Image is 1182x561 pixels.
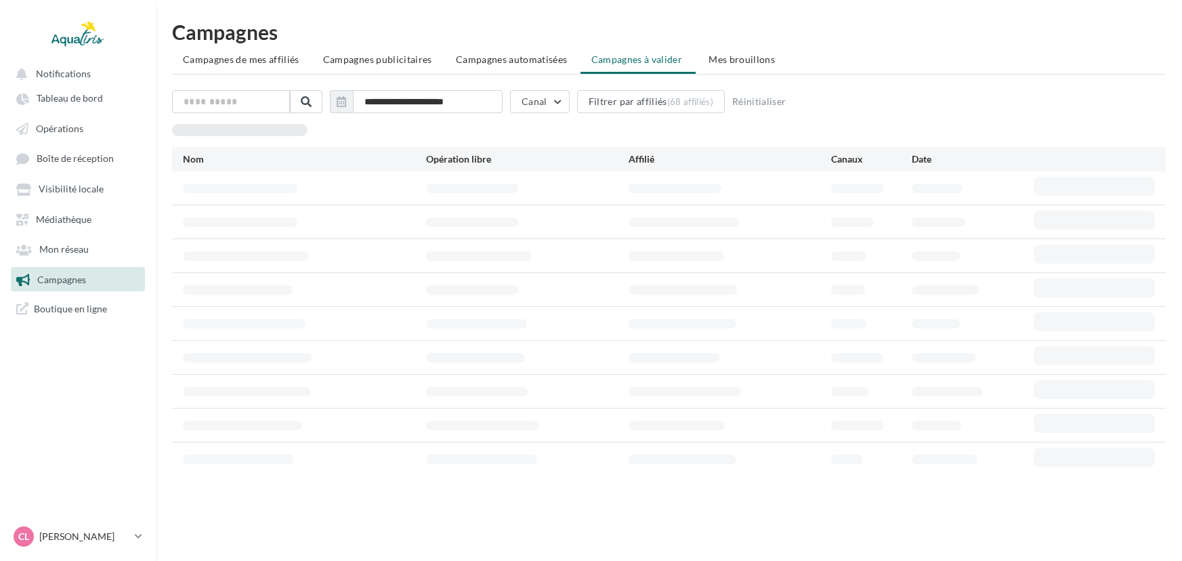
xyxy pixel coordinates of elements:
[37,274,86,285] span: Campagnes
[8,146,148,171] a: Boîte de réception
[8,85,148,110] a: Tableau de bord
[8,116,148,140] a: Opérations
[667,96,713,107] div: (68 affiliés)
[577,90,725,113] button: Filtrer par affiliés(68 affiliés)
[37,153,114,165] span: Boîte de réception
[426,152,629,166] div: Opération libre
[11,524,145,549] a: CL [PERSON_NAME]
[8,267,148,291] a: Campagnes
[172,22,1166,42] h1: Campagnes
[912,152,1033,166] div: Date
[709,54,775,65] span: Mes brouillons
[34,302,107,315] span: Boutique en ligne
[510,90,570,113] button: Canal
[323,54,432,65] span: Campagnes publicitaires
[629,152,831,166] div: Affilié
[36,213,91,225] span: Médiathèque
[39,244,89,255] span: Mon réseau
[183,54,299,65] span: Campagnes de mes affiliés
[727,93,792,110] button: Réinitialiser
[8,207,148,231] a: Médiathèque
[18,530,29,543] span: CL
[36,68,91,79] span: Notifications
[36,123,83,134] span: Opérations
[8,297,148,320] a: Boutique en ligne
[39,184,104,195] span: Visibilité locale
[183,152,426,166] div: Nom
[8,176,148,201] a: Visibilité locale
[831,152,912,166] div: Canaux
[8,236,148,261] a: Mon réseau
[39,530,129,543] p: [PERSON_NAME]
[37,93,103,104] span: Tableau de bord
[456,54,568,65] span: Campagnes automatisées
